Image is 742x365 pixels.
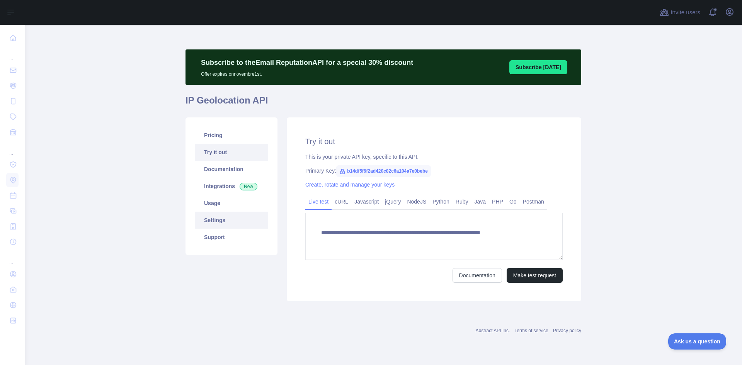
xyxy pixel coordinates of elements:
[305,195,332,208] a: Live test
[514,328,548,333] a: Terms of service
[195,178,268,195] a: Integrations New
[471,195,489,208] a: Java
[509,60,567,74] button: Subscribe [DATE]
[336,165,431,177] span: b14df5f6f2ad420c82c6a104a7e0bebe
[476,328,510,333] a: Abstract API Inc.
[240,183,257,190] span: New
[332,195,351,208] a: cURL
[404,195,429,208] a: NodeJS
[6,250,19,266] div: ...
[658,6,702,19] button: Invite users
[195,144,268,161] a: Try it out
[305,182,395,188] a: Create, rotate and manage your keys
[382,195,404,208] a: jQuery
[507,268,563,283] button: Make test request
[671,8,700,17] span: Invite users
[305,153,563,161] div: This is your private API key, specific to this API.
[305,136,563,147] h2: Try it out
[6,46,19,62] div: ...
[201,68,413,77] p: Offer expires on novembre 1st.
[195,127,268,144] a: Pricing
[489,195,506,208] a: PHP
[453,195,471,208] a: Ruby
[195,195,268,212] a: Usage
[506,195,520,208] a: Go
[453,268,502,283] a: Documentation
[201,57,413,68] p: Subscribe to the Email Reputation API for a special 30 % discount
[668,333,727,350] iframe: Toggle Customer Support
[429,195,453,208] a: Python
[520,195,547,208] a: Postman
[6,141,19,156] div: ...
[185,94,581,113] h1: IP Geolocation API
[195,212,268,229] a: Settings
[195,161,268,178] a: Documentation
[195,229,268,246] a: Support
[553,328,581,333] a: Privacy policy
[351,195,382,208] a: Javascript
[305,167,563,175] div: Primary Key:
